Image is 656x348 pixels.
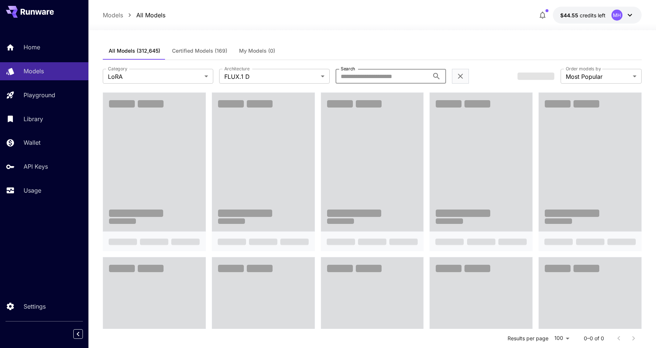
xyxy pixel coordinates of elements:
span: LoRA [108,72,201,81]
span: All Models (312,645) [109,48,160,54]
span: credits left [580,12,606,18]
p: Wallet [24,138,41,147]
p: 0–0 of 0 [584,335,604,342]
p: Library [24,115,43,123]
p: Playground [24,91,55,99]
span: $44.55 [560,12,580,18]
div: Collapse sidebar [79,327,88,341]
label: Category [108,66,127,72]
div: $44.54754 [560,11,606,19]
span: Certified Models (169) [172,48,227,54]
span: Most Popular [566,72,630,81]
p: Settings [24,302,46,311]
a: Models [103,11,123,20]
label: Order models by [566,66,601,72]
p: Home [24,43,40,52]
p: API Keys [24,162,48,171]
span: FLUX.1 D [224,72,318,81]
p: Usage [24,186,41,195]
div: MH [611,10,622,21]
button: $44.54754MH [553,7,642,24]
div: 100 [551,333,572,344]
a: All Models [136,11,165,20]
span: My Models (0) [239,48,275,54]
label: Search [341,66,355,72]
nav: breadcrumb [103,11,165,20]
button: Collapse sidebar [73,329,83,339]
label: Architecture [224,66,249,72]
p: Results per page [508,335,548,342]
p: Models [24,67,44,75]
button: Clear filters (2) [456,72,465,81]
